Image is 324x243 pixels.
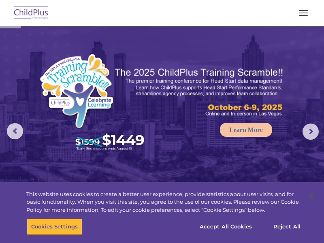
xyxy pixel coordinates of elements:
button: Reject All [262,218,312,235]
div: This website uses cookies to create a better user experience, provide statistics about user visit... [26,190,301,214]
img: ChildPlus by Procare Solutions [12,4,50,23]
button: Close [302,186,320,204]
button: Cookies Settings [27,218,82,235]
button: Accept All Cookies [195,218,256,235]
a: Learn More [220,123,272,137]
